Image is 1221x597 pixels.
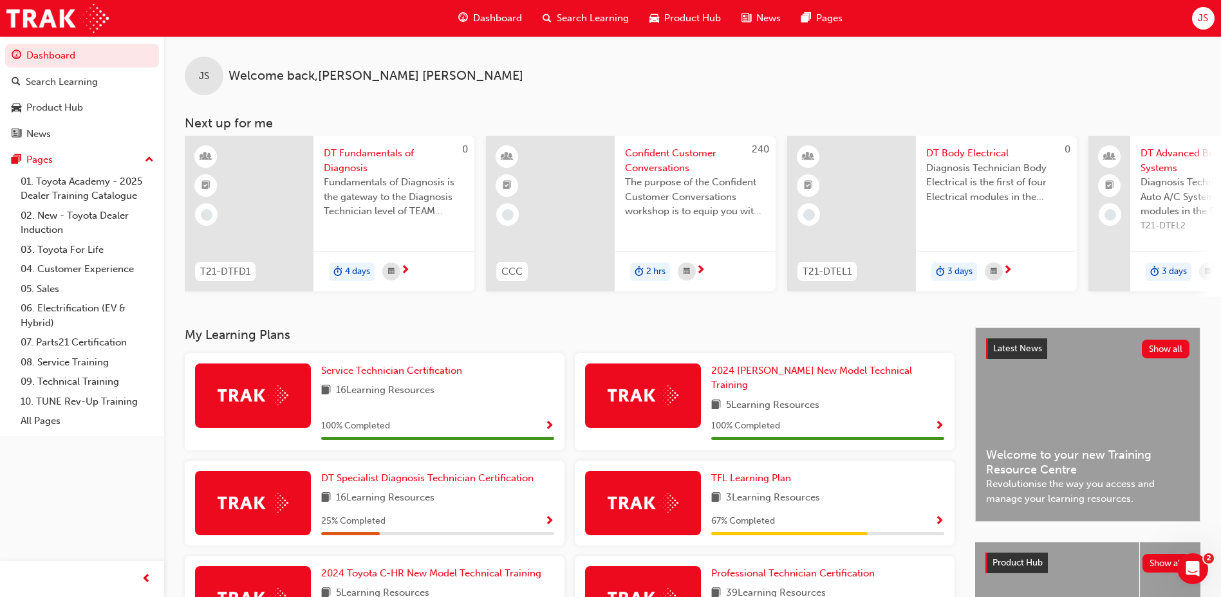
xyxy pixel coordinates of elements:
span: Welcome to your new Training Resource Centre [986,448,1189,477]
span: search-icon [12,77,21,88]
a: TFL Learning Plan [711,471,796,486]
span: 67 % Completed [711,514,775,529]
span: 3 days [1162,264,1187,279]
span: Product Hub [664,11,721,26]
span: book-icon [321,490,331,506]
span: next-icon [696,265,705,277]
span: CCC [501,264,523,279]
span: booktick-icon [1105,178,1114,194]
a: 01. Toyota Academy - 2025 Dealer Training Catalogue [15,172,159,206]
a: 0T21-DTFD1DT Fundamentals of DiagnosisFundamentals of Diagnosis is the gateway to the Diagnosis T... [185,136,474,291]
a: News [5,122,159,146]
span: next-icon [1003,265,1012,277]
span: T21-DTEL1 [803,264,852,279]
span: calendar-icon [1205,264,1211,280]
span: Show Progress [935,516,944,528]
span: 240 [752,143,769,155]
span: next-icon [400,265,410,277]
span: DT Specialist Diagnosis Technician Certification [321,472,534,484]
span: The purpose of the Confident Customer Conversations workshop is to equip you with tools to commun... [625,175,765,219]
a: 240CCCConfident Customer ConversationsThe purpose of the Confident Customer Conversations worksho... [486,136,776,291]
span: 3 days [947,264,973,279]
span: duration-icon [1150,264,1159,280]
a: 0T21-DTEL1DT Body ElectricalDiagnosis Technician Body Electrical is the first of four Electrical ... [787,136,1077,291]
button: Show Progress [935,418,944,434]
a: 06. Electrification (EV & Hybrid) [15,298,159,333]
span: Latest News [993,343,1042,354]
span: News [756,11,781,26]
span: Pages [816,11,843,26]
span: Fundamentals of Diagnosis is the gateway to the Diagnosis Technician level of TEAM Training and s... [324,175,464,219]
span: booktick-icon [804,178,813,194]
a: 09. Technical Training [15,372,159,392]
span: learningResourceType_INSTRUCTOR_LED-icon [804,149,813,165]
span: 16 Learning Resources [336,490,434,506]
span: TFL Learning Plan [711,472,791,484]
span: search-icon [543,10,552,26]
span: booktick-icon [201,178,210,194]
a: Product Hub [5,96,159,120]
span: duration-icon [936,264,945,280]
span: guage-icon [458,10,468,26]
span: book-icon [711,398,721,414]
span: 2024 [PERSON_NAME] New Model Technical Training [711,365,912,391]
a: news-iconNews [731,5,791,32]
span: 25 % Completed [321,514,386,529]
span: DT Fundamentals of Diagnosis [324,146,464,175]
span: Show Progress [545,421,554,432]
a: 04. Customer Experience [15,259,159,279]
span: book-icon [711,490,721,506]
img: Trak [218,493,288,513]
span: 0 [1065,143,1070,155]
span: up-icon [145,152,154,169]
span: Dashboard [473,11,522,26]
span: 2024 Toyota C-HR New Model Technical Training [321,567,541,579]
h3: My Learning Plans [185,327,955,342]
span: DT Body Electrical [926,146,1067,161]
span: pages-icon [12,154,21,166]
img: Trak [218,385,288,405]
span: book-icon [321,383,331,399]
button: Show all [1142,340,1190,358]
a: 03. Toyota For Life [15,240,159,260]
span: news-icon [12,129,21,140]
a: Product HubShow all [985,553,1190,573]
a: guage-iconDashboard [448,5,532,32]
span: learningResourceType_INSTRUCTOR_LED-icon [503,149,512,165]
span: prev-icon [142,571,151,587]
span: car-icon [12,102,21,114]
span: Product Hub [993,557,1043,568]
a: search-iconSearch Learning [532,5,639,32]
span: learningRecordVerb_NONE-icon [803,209,815,221]
div: Search Learning [26,75,98,89]
button: Show Progress [545,513,554,529]
span: T21-DTFD1 [200,264,250,279]
span: learningRecordVerb_NONE-icon [1104,209,1116,221]
span: 2 hrs [646,264,666,279]
span: Search Learning [557,11,629,26]
span: Professional Technician Certification [711,567,875,579]
span: guage-icon [12,50,21,62]
a: Latest NewsShow all [986,338,1189,359]
span: Diagnosis Technician Body Electrical is the first of four Electrical modules in the Diagnosis Tec... [926,161,1067,205]
a: 08. Service Training [15,353,159,372]
button: DashboardSearch LearningProduct HubNews [5,41,159,148]
a: 10. TUNE Rev-Up Training [15,392,159,412]
button: Show Progress [935,513,944,529]
div: Pages [26,152,53,167]
span: 16 Learning Resources [336,383,434,399]
img: Trak [608,385,678,405]
button: JS [1192,7,1215,30]
span: calendar-icon [991,264,997,280]
span: 0 [462,143,468,155]
img: Trak [6,4,109,33]
span: 100 % Completed [321,419,390,434]
iframe: Intercom live chat [1177,553,1208,584]
a: Service Technician Certification [321,363,467,378]
span: learningResourceType_INSTRUCTOR_LED-icon [201,149,210,165]
button: Show Progress [545,418,554,434]
a: Latest NewsShow allWelcome to your new Training Resource CentreRevolutionise the way you access a... [975,327,1200,522]
a: 2024 Toyota C-HR New Model Technical Training [321,566,546,581]
span: learningRecordVerb_NONE-icon [502,209,514,221]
